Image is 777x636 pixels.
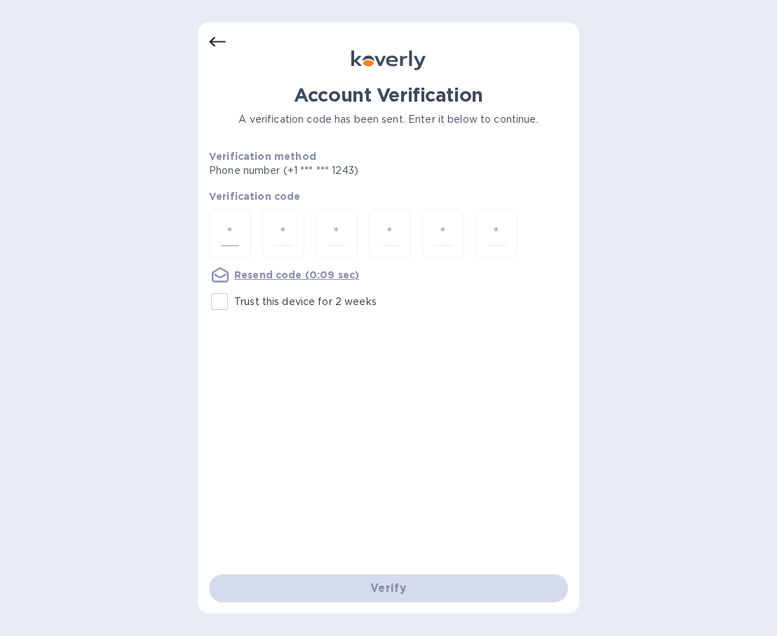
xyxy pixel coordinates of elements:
[234,269,359,280] u: Resend code (0:09 sec)
[209,163,466,178] p: Phone number (+1 *** *** 1243)
[209,112,568,127] p: A verification code has been sent. Enter it below to continue.
[209,189,568,203] p: Verification code
[209,151,316,162] b: Verification method
[234,295,377,309] p: Trust this device for 2 weeks
[209,84,568,107] h1: Account Verification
